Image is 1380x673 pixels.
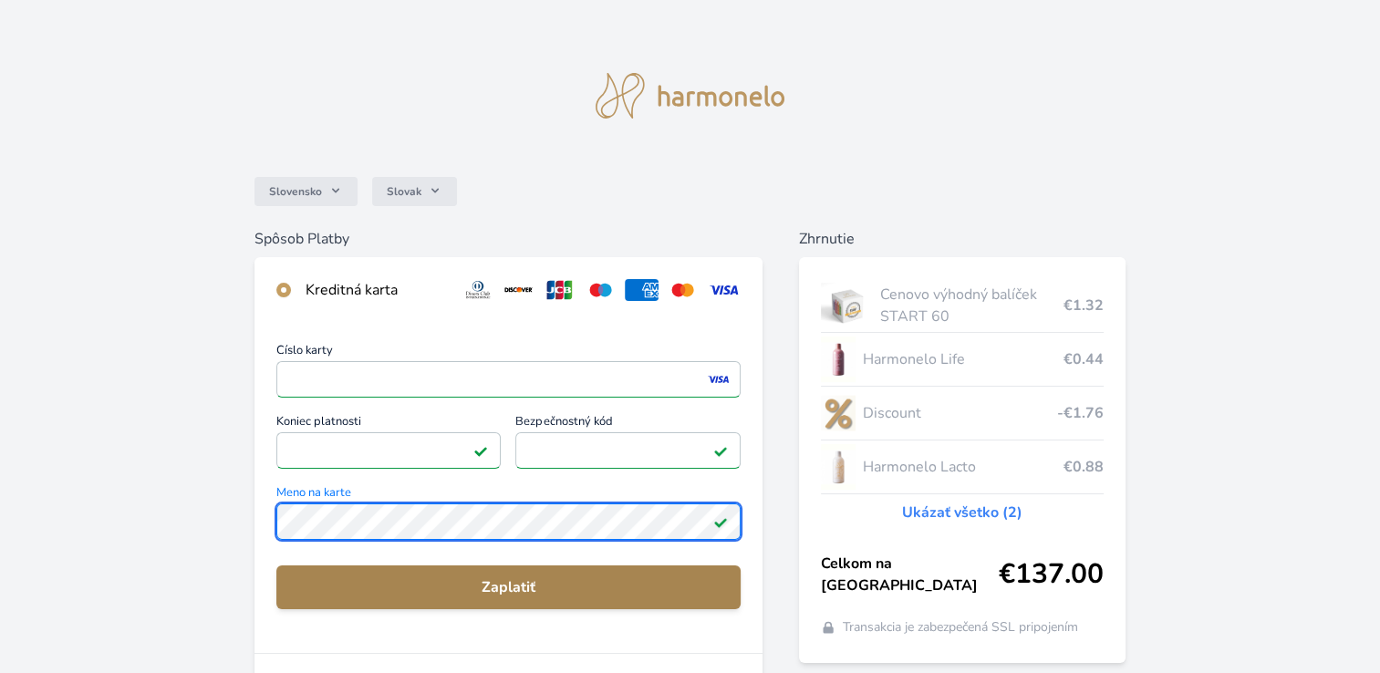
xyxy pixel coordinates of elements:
span: Slovensko [269,184,322,199]
h6: Zhrnutie [799,228,1126,250]
span: Meno na karte [276,487,741,503]
input: Meno na kartePole je platné [276,503,741,540]
button: Zaplatiť [276,565,741,609]
img: mc.svg [666,279,700,301]
img: amex.svg [625,279,659,301]
span: Bezpečnostný kód [515,416,741,432]
span: Zaplatiť [291,576,726,598]
span: €0.44 [1064,348,1104,370]
img: start.jpg [821,283,873,328]
img: jcb.svg [543,279,576,301]
span: Discount [863,402,1057,424]
img: logo.svg [596,73,785,119]
span: Cenovo výhodný balíček START 60 [880,284,1064,327]
img: visa.svg [707,279,741,301]
button: Slovak [372,177,457,206]
span: €137.00 [999,558,1104,591]
span: Harmonelo Life [863,348,1064,370]
span: Celkom na [GEOGRAPHIC_DATA] [821,553,999,596]
img: maestro.svg [584,279,617,301]
img: diners.svg [462,279,495,301]
img: Pole je platné [713,514,728,529]
a: Ukázať všetko (2) [902,502,1022,523]
img: visa [706,371,731,388]
span: Číslo karty [276,345,741,361]
span: Koniec platnosti [276,416,502,432]
iframe: Iframe pre číslo karty [285,367,732,392]
img: discount-lo.png [821,390,856,436]
img: discover.svg [502,279,535,301]
span: Harmonelo Lacto [863,456,1064,478]
button: Slovensko [254,177,358,206]
iframe: Iframe pre deň vypršania platnosti [285,438,493,463]
span: €1.32 [1064,295,1104,316]
img: CLEAN_LACTO_se_stinem_x-hi-lo.jpg [821,444,856,490]
img: Pole je platné [713,443,728,458]
span: -€1.76 [1057,402,1104,424]
span: €0.88 [1064,456,1104,478]
img: CLEAN_LIFE_se_stinem_x-lo.jpg [821,336,856,382]
span: Transakcia je zabezpečená SSL pripojením [843,618,1078,637]
h6: Spôsob Platby [254,228,763,250]
span: Slovak [387,184,421,199]
img: Pole je platné [473,443,488,458]
div: Kreditná karta [306,279,447,301]
iframe: Iframe pre bezpečnostný kód [524,438,732,463]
